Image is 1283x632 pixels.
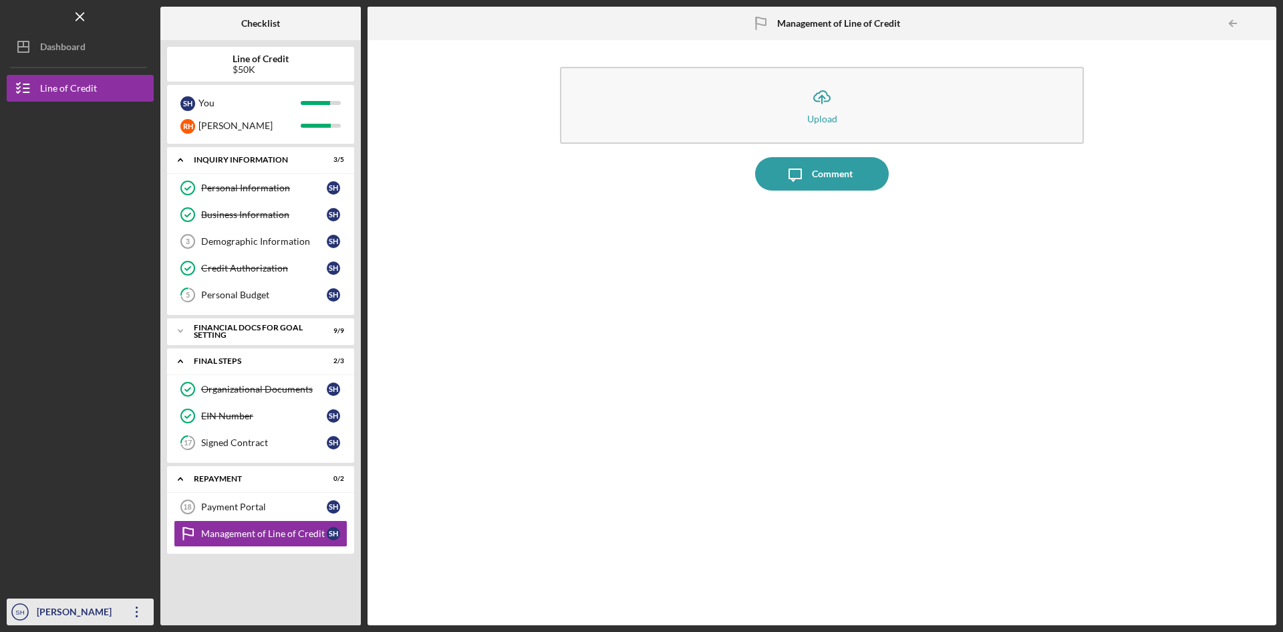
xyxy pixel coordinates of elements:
div: S H [327,409,340,423]
button: SH[PERSON_NAME] [7,599,154,625]
div: S H [327,288,340,302]
div: S H [327,527,340,540]
div: Comment [812,157,853,191]
button: Dashboard [7,33,154,60]
div: [PERSON_NAME] [198,114,301,137]
a: 18Payment PortalSH [174,494,347,520]
div: Business Information [201,209,327,220]
tspan: 5 [186,291,190,300]
div: S H [327,261,340,275]
div: Financial Docs for Goal Setting [194,324,311,339]
div: Personal Information [201,183,327,193]
button: Line of Credit [7,75,154,102]
div: R H [180,119,195,134]
div: You [198,92,301,114]
tspan: 17 [184,439,192,447]
b: Management of Line of Credit [777,18,900,29]
a: Management of Line of CreditSH [174,520,347,547]
tspan: 18 [183,503,191,511]
div: Demographic Information [201,236,327,247]
div: Credit Authorization [201,263,327,274]
tspan: 3 [186,237,190,245]
a: 5Personal BudgetSH [174,282,347,308]
div: S H [327,181,340,195]
div: Personal Budget [201,290,327,300]
div: 2 / 3 [320,357,344,365]
div: FINAL STEPS [194,357,311,365]
b: Line of Credit [233,54,289,64]
a: 3Demographic InformationSH [174,228,347,255]
text: SH [15,609,24,616]
div: S H [327,208,340,221]
div: Line of Credit [40,75,97,105]
div: 9 / 9 [320,327,344,335]
button: Upload [560,67,1084,144]
div: S H [180,96,195,111]
div: EIN Number [201,411,327,421]
div: 0 / 2 [320,475,344,483]
div: Repayment [194,475,311,483]
div: S H [327,500,340,514]
a: Business InformationSH [174,201,347,228]
div: S H [327,235,340,248]
a: Credit AuthorizationSH [174,255,347,282]
div: Management of Line of Credit [201,528,327,539]
a: 17Signed ContractSH [174,429,347,456]
button: Comment [755,157,889,191]
div: [PERSON_NAME] [33,599,120,629]
b: Checklist [241,18,280,29]
a: Organizational DocumentsSH [174,376,347,403]
div: S H [327,383,340,396]
a: EIN NumberSH [174,403,347,429]
div: Organizational Documents [201,384,327,395]
div: Dashboard [40,33,86,64]
div: S H [327,436,340,449]
div: $50K [233,64,289,75]
a: Personal InformationSH [174,175,347,201]
div: INQUIRY INFORMATION [194,156,311,164]
div: 3 / 5 [320,156,344,164]
div: Signed Contract [201,437,327,448]
div: Upload [807,114,837,124]
div: Payment Portal [201,502,327,512]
